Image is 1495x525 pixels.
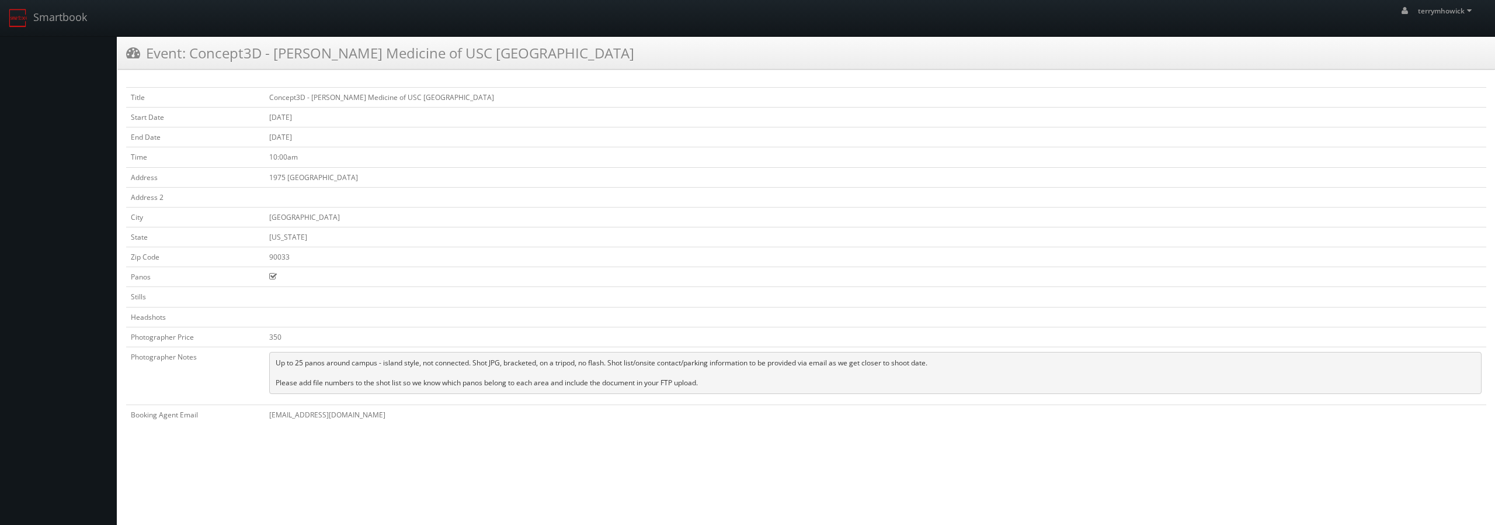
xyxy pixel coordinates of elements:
[126,108,265,127] td: Start Date
[126,287,265,307] td: Stills
[126,127,265,147] td: End Date
[126,327,265,347] td: Photographer Price
[126,347,265,405] td: Photographer Notes
[126,43,634,63] h3: Event: Concept3D - [PERSON_NAME] Medicine of USC [GEOGRAPHIC_DATA]
[126,88,265,108] td: Title
[265,327,1486,347] td: 350
[126,167,265,187] td: Address
[1418,6,1475,16] span: terrymhowick
[9,9,27,27] img: smartbook-logo.png
[126,247,265,267] td: Zip Code
[265,405,1486,424] td: [EMAIL_ADDRESS][DOMAIN_NAME]
[126,405,265,424] td: Booking Agent Email
[269,352,1482,394] pre: Up to 25 panos around campus - island style, not connected. Shot JPG, bracketed, on a tripod, no ...
[126,227,265,247] td: State
[126,267,265,287] td: Panos
[265,147,1486,167] td: 10:00am
[265,227,1486,247] td: [US_STATE]
[265,88,1486,108] td: Concept3D - [PERSON_NAME] Medicine of USC [GEOGRAPHIC_DATA]
[265,108,1486,127] td: [DATE]
[126,207,265,227] td: City
[126,307,265,327] td: Headshots
[265,247,1486,267] td: 90033
[265,167,1486,187] td: 1975 [GEOGRAPHIC_DATA]
[126,147,265,167] td: Time
[265,127,1486,147] td: [DATE]
[265,207,1486,227] td: [GEOGRAPHIC_DATA]
[126,187,265,207] td: Address 2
